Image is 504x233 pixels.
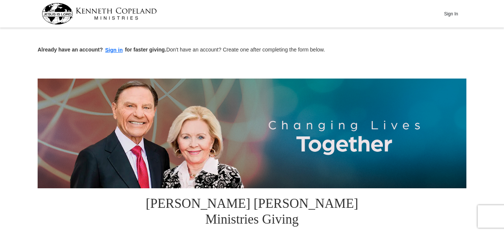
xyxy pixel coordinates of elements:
strong: Already have an account? for faster giving. [38,47,166,53]
button: Sign in [103,46,125,54]
button: Sign In [440,8,462,20]
p: Don't have an account? Create one after completing the form below. [38,46,466,54]
img: kcm-header-logo.svg [42,3,157,24]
